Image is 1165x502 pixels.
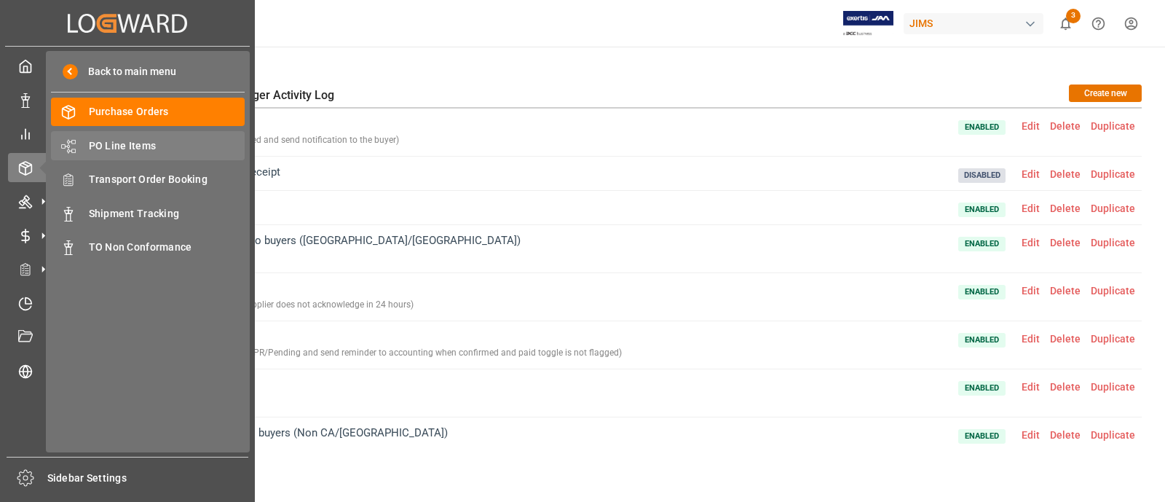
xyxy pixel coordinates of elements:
[958,237,1006,251] span: Enabled
[51,98,245,126] a: Purchase Orders
[958,333,1006,348] span: Enabled
[958,285,1006,299] span: Enabled
[1069,85,1142,102] button: Create new
[51,199,245,227] a: Shipment Tracking
[958,429,1006,444] span: Enabled
[1066,9,1081,23] span: 3
[1086,168,1140,180] span: Duplicate
[1082,7,1115,40] button: Help Center
[1016,168,1045,180] span: Edit
[73,345,622,361] div: ( Trigger to update status Payment Request - 1PR/Pending and send reminder to accounting when con...
[89,104,245,119] span: Purchase Orders
[958,203,1006,217] span: Enabled
[1016,203,1045,214] span: Edit
[8,356,247,385] a: Risk Management
[1016,333,1045,345] span: Edit
[51,233,245,262] a: TO Non Conformance
[1086,237,1140,248] span: Duplicate
[1045,120,1086,132] span: Delete
[89,138,245,154] span: PO Line Items
[1016,120,1045,132] span: Edit
[1045,285,1086,297] span: Delete
[73,425,448,458] span: 1E-Escalation for unconfirmed POs to buyers (Non CA/[GEOGRAPHIC_DATA])
[1086,381,1140,393] span: Duplicate
[1016,237,1045,248] span: Edit
[1086,285,1140,297] span: Duplicate
[958,168,1006,183] span: Disabled
[904,9,1049,37] button: JIMS
[222,85,344,109] div: Trigger Activity Log
[1086,429,1140,441] span: Duplicate
[1016,285,1045,297] span: Edit
[73,232,521,265] span: 1E - Escalation for unconfirmed POs to buyers ([GEOGRAPHIC_DATA]/[GEOGRAPHIC_DATA])
[1086,333,1140,345] span: Duplicate
[8,85,247,114] a: Data Management
[904,13,1043,34] div: JIMS
[843,11,893,36] img: Exertis%20JAM%20-%20Email%20Logo.jpg_1722504956.jpg
[1016,429,1045,441] span: Edit
[8,323,247,351] a: Document Management
[73,248,521,265] div: ( Escalation for unconfirmed POs to buyers )
[8,289,247,317] a: Timeslot Management V2
[1016,381,1045,393] span: Edit
[8,52,247,80] a: My Cockpit
[958,381,1006,396] span: Enabled
[1049,7,1082,40] button: show 3 new notifications
[1045,168,1086,180] span: Delete
[1086,203,1140,214] span: Duplicate
[1045,381,1086,393] span: Delete
[1045,203,1086,214] span: Delete
[89,206,245,221] span: Shipment Tracking
[1045,429,1086,441] span: Delete
[89,172,245,187] span: Transport Order Booking
[73,329,622,361] span: 7T - Payment Request - 1PR/Pending
[958,120,1006,135] span: Enabled
[1045,237,1086,248] span: Delete
[51,131,245,160] a: PO Line Items
[89,240,245,255] span: TO Non Conformance
[73,441,448,458] div: ( Escalation for unconfirmed POs to buyers )
[71,57,1142,82] h1: Automation
[1086,120,1140,132] span: Duplicate
[78,64,176,79] span: Back to main menu
[1045,333,1086,345] span: Delete
[47,471,249,486] span: Sidebar Settings
[8,119,247,148] a: My Reports
[51,165,245,194] a: Transport Order Booking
